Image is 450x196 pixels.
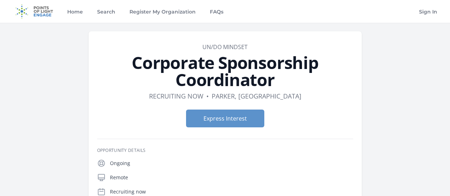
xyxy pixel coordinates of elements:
[186,110,264,127] button: Express Interest
[202,43,248,51] a: Un/Do Mindset
[110,160,353,167] p: Ongoing
[149,91,203,101] dd: Recruiting now
[110,188,353,195] p: Recruiting now
[206,91,209,101] div: •
[97,148,353,153] h3: Opportunity Details
[110,174,353,181] p: Remote
[212,91,301,101] dd: Parker, [GEOGRAPHIC_DATA]
[97,54,353,88] h1: Corporate Sponsorship Coordinator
